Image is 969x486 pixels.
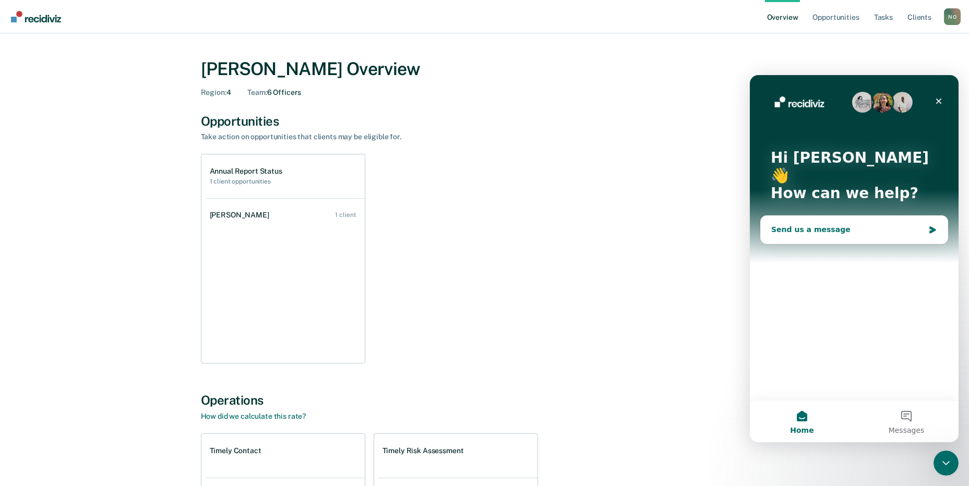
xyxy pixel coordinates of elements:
[201,88,226,96] span: Region :
[750,75,959,442] iframe: Intercom live chat
[201,412,306,420] a: How did we calculate this rate?
[247,88,267,96] span: Team :
[201,114,769,129] div: Opportunities
[206,200,365,230] a: [PERSON_NAME] 1 client
[201,132,566,141] div: Take action on opportunities that clients may be eligible for.
[210,211,273,220] div: [PERSON_NAME]
[247,88,301,97] div: 6 Officers
[210,178,282,185] h2: 1 client opportunities
[201,88,231,97] div: 4
[210,446,261,455] h1: Timely Contact
[210,167,282,176] h1: Annual Report Status
[335,211,356,218] div: 1 client
[11,11,61,22] img: Recidiviz
[934,451,959,476] iframe: Intercom live chat
[944,8,961,25] div: N O
[382,446,464,455] h1: Timely Risk Assessment
[201,393,769,408] div: Operations
[201,58,769,80] div: [PERSON_NAME] Overview
[944,8,961,25] button: Profile dropdown button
